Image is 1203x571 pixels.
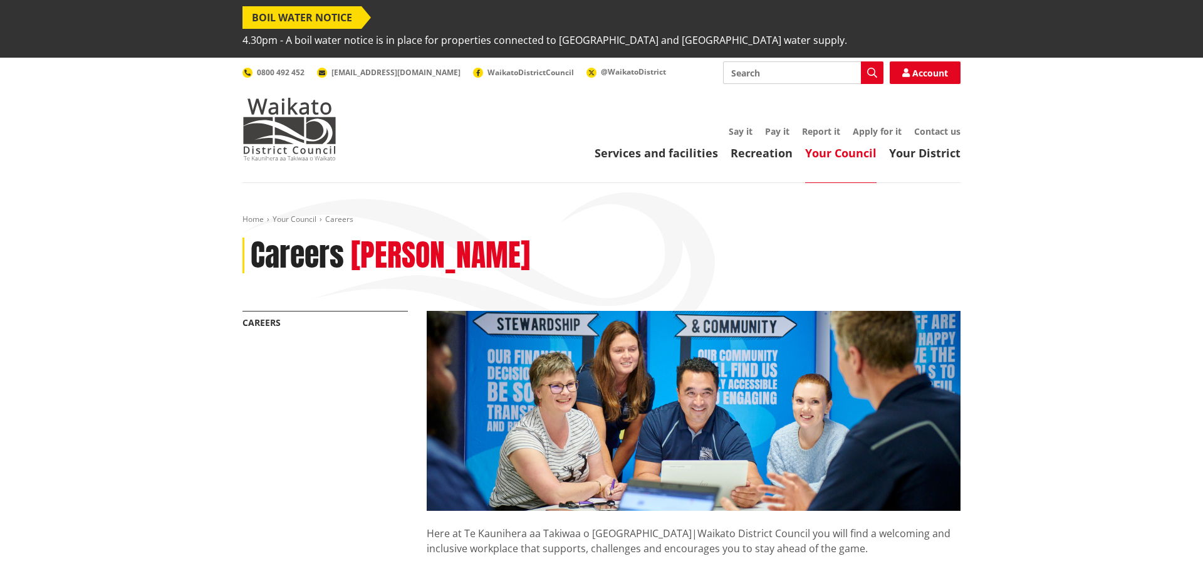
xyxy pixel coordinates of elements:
a: @WaikatoDistrict [586,66,666,77]
nav: breadcrumb [242,214,961,225]
a: Services and facilities [595,145,718,160]
img: Waikato District Council - Te Kaunihera aa Takiwaa o Waikato [242,98,336,160]
a: Apply for it [853,125,902,137]
a: Account [890,61,961,84]
h2: [PERSON_NAME] [351,238,530,274]
span: BOIL WATER NOTICE [242,6,362,29]
p: Here at Te Kaunihera aa Takiwaa o [GEOGRAPHIC_DATA]|Waikato District Council you will find a welc... [427,511,961,556]
a: Home [242,214,264,224]
span: 0800 492 452 [257,67,305,78]
a: [EMAIL_ADDRESS][DOMAIN_NAME] [317,67,461,78]
a: Report it [802,125,840,137]
a: Pay it [765,125,789,137]
a: Your District [889,145,961,160]
span: Careers [325,214,353,224]
a: Say it [729,125,753,137]
span: 4.30pm - A boil water notice is in place for properties connected to [GEOGRAPHIC_DATA] and [GEOGR... [242,29,847,51]
a: Careers [242,317,281,328]
span: @WaikatoDistrict [601,66,666,77]
a: WaikatoDistrictCouncil [473,67,574,78]
h1: Careers [251,238,344,274]
a: Recreation [731,145,793,160]
span: [EMAIL_ADDRESS][DOMAIN_NAME] [331,67,461,78]
a: Your Council [273,214,316,224]
a: 0800 492 452 [242,67,305,78]
a: Contact us [914,125,961,137]
a: Your Council [805,145,877,160]
input: Search input [723,61,883,84]
span: WaikatoDistrictCouncil [487,67,574,78]
img: Ngaaruawaahia staff discussing planning [427,311,961,511]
